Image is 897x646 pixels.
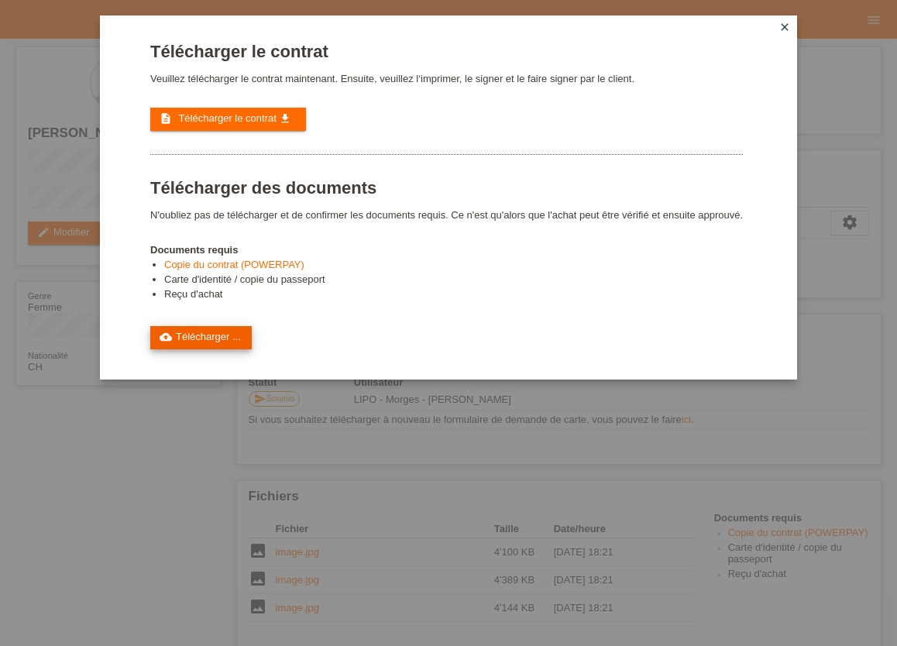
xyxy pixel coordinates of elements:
[178,112,276,124] span: Télécharger le contrat
[279,112,291,125] i: get_app
[150,42,743,61] h1: Télécharger le contrat
[164,273,743,288] li: Carte d'identité / copie du passeport
[150,73,743,84] p: Veuillez télécharger le contrat maintenant. Ensuite, veuillez l‘imprimer, le signer et le faire s...
[778,21,791,33] i: close
[150,209,743,221] p: N'oubliez pas de télécharger et de confirmer les documents requis. Ce n'est qu'alors que l'achat ...
[150,244,743,256] h4: Documents requis
[164,259,304,270] a: Copie du contrat (POWERPAY)
[775,19,795,37] a: close
[164,288,743,303] li: Reçu d'achat
[150,108,306,131] a: description Télécharger le contrat get_app
[150,178,743,198] h1: Télécharger des documents
[160,331,172,343] i: cloud_upload
[160,112,172,125] i: description
[150,326,252,349] a: cloud_uploadTélécharger ...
